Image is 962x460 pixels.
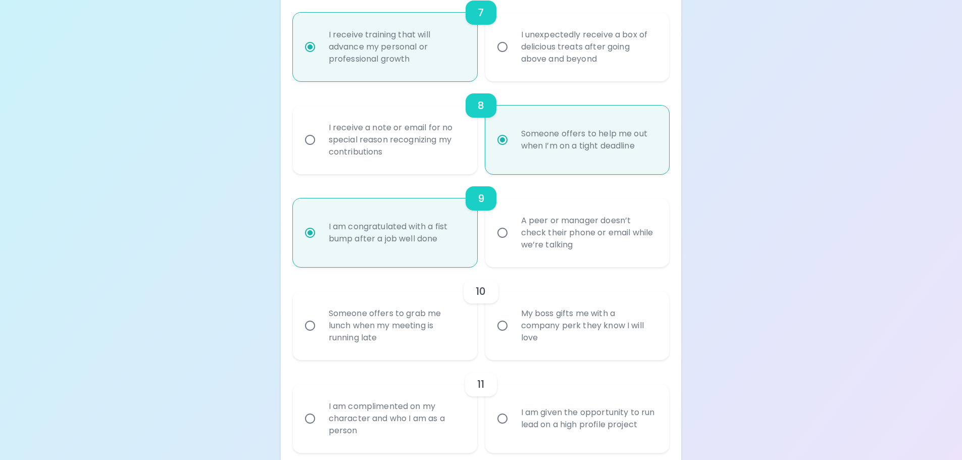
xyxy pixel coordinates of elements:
div: choice-group-check [293,360,670,453]
div: choice-group-check [293,267,670,360]
div: My boss gifts me with a company perk they know I will love [513,295,664,356]
div: I am given the opportunity to run lead on a high profile project [513,394,664,443]
div: I am congratulated with a fist bump after a job well done [321,209,472,257]
h6: 7 [478,5,484,21]
div: I receive a note or email for no special reason recognizing my contributions [321,110,472,170]
h6: 9 [478,190,484,207]
div: I unexpectedly receive a box of delicious treats after going above and beyond [513,17,664,77]
div: Someone offers to grab me lunch when my meeting is running late [321,295,472,356]
div: I receive training that will advance my personal or professional growth [321,17,472,77]
h6: 10 [476,283,486,299]
div: A peer or manager doesn’t check their phone or email while we’re talking [513,202,664,263]
div: Someone offers to help me out when I’m on a tight deadline [513,116,664,164]
h6: 8 [478,97,484,114]
div: choice-group-check [293,174,670,267]
div: choice-group-check [293,81,670,174]
h6: 11 [477,376,484,392]
div: I am complimented on my character and who I am as a person [321,388,472,449]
